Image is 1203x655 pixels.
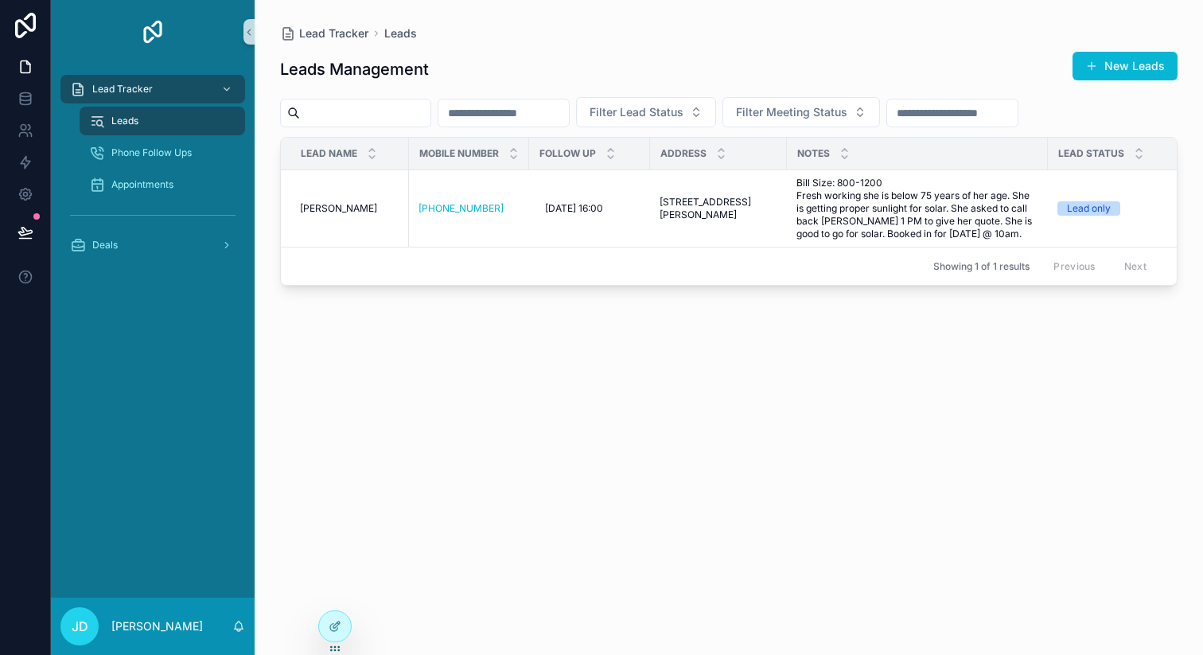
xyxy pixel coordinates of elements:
[92,239,118,251] span: Deals
[419,202,504,215] a: [PHONE_NUMBER]
[72,617,88,636] span: JD
[736,104,847,120] span: Filter Meeting Status
[796,177,1038,240] a: Bill Size: 800-1200 Fresh working she is below 75 years of her age. She is getting proper sunligh...
[660,147,707,160] span: Address
[80,170,245,199] a: Appointments
[419,202,520,215] a: [PHONE_NUMBER]
[722,97,880,127] button: Select Button
[933,260,1030,273] span: Showing 1 of 1 results
[80,107,245,135] a: Leads
[280,25,368,41] a: Lead Tracker
[60,231,245,259] a: Deals
[111,115,138,127] span: Leads
[660,196,777,221] a: [STREET_ADDRESS][PERSON_NAME]
[300,202,377,215] span: [PERSON_NAME]
[1058,147,1124,160] span: Lead Status
[51,64,255,280] div: scrollable content
[111,618,203,634] p: [PERSON_NAME]
[60,75,245,103] a: Lead Tracker
[280,58,429,80] h1: Leads Management
[545,202,603,215] span: [DATE] 16:00
[419,147,499,160] span: Mobile Number
[111,146,192,159] span: Phone Follow Ups
[80,138,245,167] a: Phone Follow Ups
[301,147,357,160] span: Lead Name
[300,202,399,215] a: [PERSON_NAME]
[539,147,596,160] span: Follow Up
[539,196,640,221] a: [DATE] 16:00
[92,83,153,96] span: Lead Tracker
[140,19,165,45] img: App logo
[576,97,716,127] button: Select Button
[299,25,368,41] span: Lead Tracker
[590,104,683,120] span: Filter Lead Status
[384,25,417,41] a: Leads
[1067,201,1111,216] div: Lead only
[1057,201,1194,216] a: Lead only
[797,147,830,160] span: Notes
[1073,52,1178,80] button: New Leads
[111,178,173,191] span: Appointments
